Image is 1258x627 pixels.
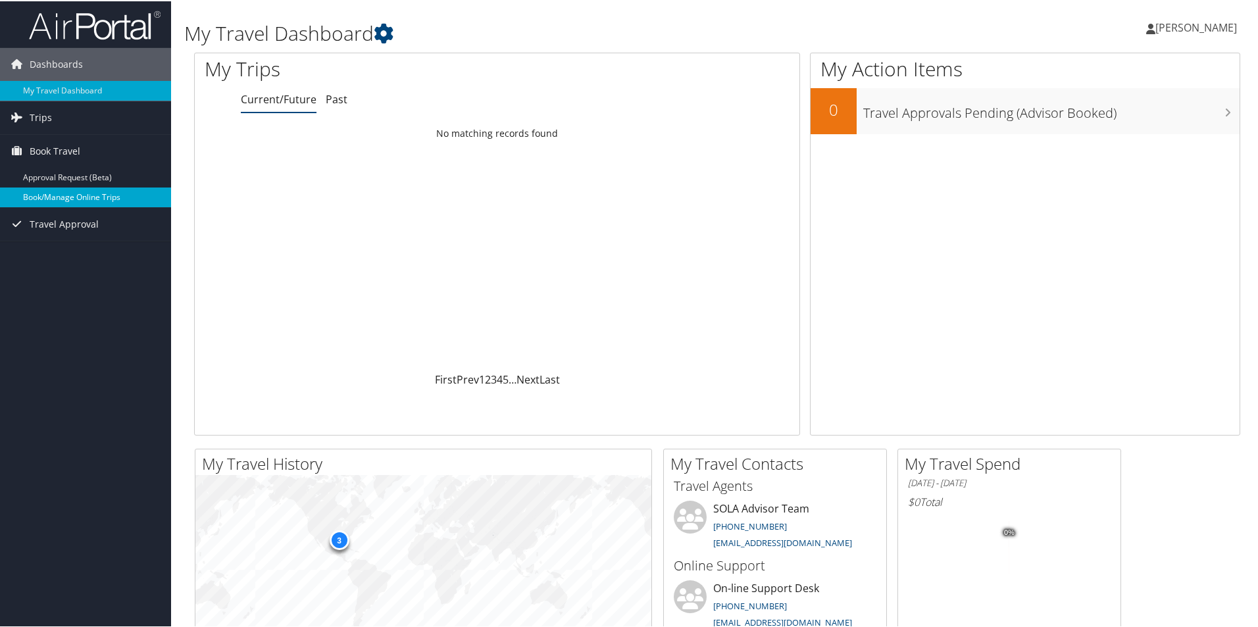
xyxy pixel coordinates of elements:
[908,493,920,508] span: $0
[195,120,799,144] td: No matching records found
[30,207,99,239] span: Travel Approval
[497,371,503,386] a: 4
[713,519,787,531] a: [PHONE_NUMBER]
[491,371,497,386] a: 3
[326,91,347,105] a: Past
[202,451,651,474] h2: My Travel History
[674,555,876,574] h3: Online Support
[1155,19,1237,34] span: [PERSON_NAME]
[479,371,485,386] a: 1
[713,599,787,611] a: [PHONE_NUMBER]
[241,91,316,105] a: Current/Future
[1004,528,1015,536] tspan: 0%
[30,100,52,133] span: Trips
[30,134,80,166] span: Book Travel
[184,18,895,46] h1: My Travel Dashboard
[811,97,857,120] h2: 0
[29,9,161,39] img: airportal-logo.png
[509,371,516,386] span: …
[435,371,457,386] a: First
[811,54,1240,82] h1: My Action Items
[485,371,491,386] a: 2
[667,499,883,553] li: SOLA Advisor Team
[713,615,852,627] a: [EMAIL_ADDRESS][DOMAIN_NAME]
[540,371,560,386] a: Last
[30,47,83,80] span: Dashboards
[205,54,538,82] h1: My Trips
[863,96,1240,121] h3: Travel Approvals Pending (Advisor Booked)
[516,371,540,386] a: Next
[811,87,1240,133] a: 0Travel Approvals Pending (Advisor Booked)
[503,371,509,386] a: 5
[713,536,852,547] a: [EMAIL_ADDRESS][DOMAIN_NAME]
[908,493,1111,508] h6: Total
[329,529,349,549] div: 3
[457,371,479,386] a: Prev
[905,451,1120,474] h2: My Travel Spend
[670,451,886,474] h2: My Travel Contacts
[674,476,876,494] h3: Travel Agents
[1146,7,1250,46] a: [PERSON_NAME]
[908,476,1111,488] h6: [DATE] - [DATE]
